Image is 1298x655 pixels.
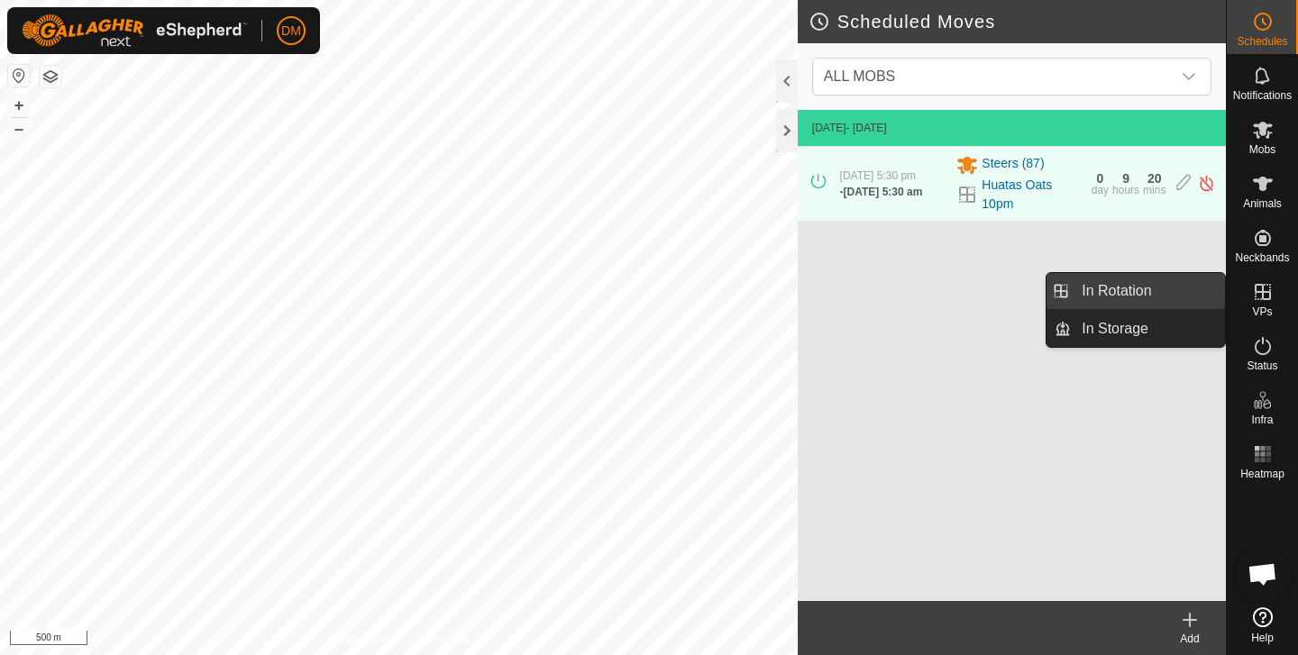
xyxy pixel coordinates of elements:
[1092,185,1109,196] div: day
[1122,172,1129,185] div: 9
[8,118,30,140] button: –
[1082,280,1151,302] span: In Rotation
[1243,198,1282,209] span: Animals
[40,66,61,87] button: Map Layers
[1227,600,1298,650] a: Help
[1171,59,1207,95] div: dropdown trigger
[846,122,887,134] span: - [DATE]
[1071,273,1225,309] a: In Rotation
[809,11,1226,32] h2: Scheduled Moves
[8,65,30,86] button: Reset Map
[1251,414,1273,425] span: Infra
[1240,469,1284,479] span: Heatmap
[8,95,30,116] button: +
[1236,547,1290,601] div: Open chat
[1047,273,1225,309] li: In Rotation
[1198,174,1215,193] img: Turn off schedule move
[1071,311,1225,347] a: In Storage
[812,122,846,134] span: [DATE]
[1047,311,1225,347] li: In Storage
[1247,360,1277,371] span: Status
[1233,90,1292,101] span: Notifications
[22,14,247,47] img: Gallagher Logo
[1235,252,1289,263] span: Neckbands
[824,68,895,84] span: ALL MOBS
[327,632,395,648] a: Privacy Policy
[416,632,470,648] a: Contact Us
[1112,185,1139,196] div: hours
[840,184,923,200] div: -
[1251,632,1274,643] span: Help
[1237,36,1287,47] span: Schedules
[817,59,1171,95] span: ALL MOBS
[840,169,916,182] span: [DATE] 5:30 pm
[1252,306,1272,317] span: VPs
[982,176,1080,214] a: Huatas Oats 10pm
[1154,631,1226,647] div: Add
[281,22,301,41] span: DM
[1249,144,1275,155] span: Mobs
[1082,318,1148,340] span: In Storage
[1097,172,1104,185] div: 0
[982,154,1044,176] span: Steers (87)
[844,186,923,198] span: [DATE] 5:30 am
[1147,172,1162,185] div: 20
[1143,185,1165,196] div: mins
